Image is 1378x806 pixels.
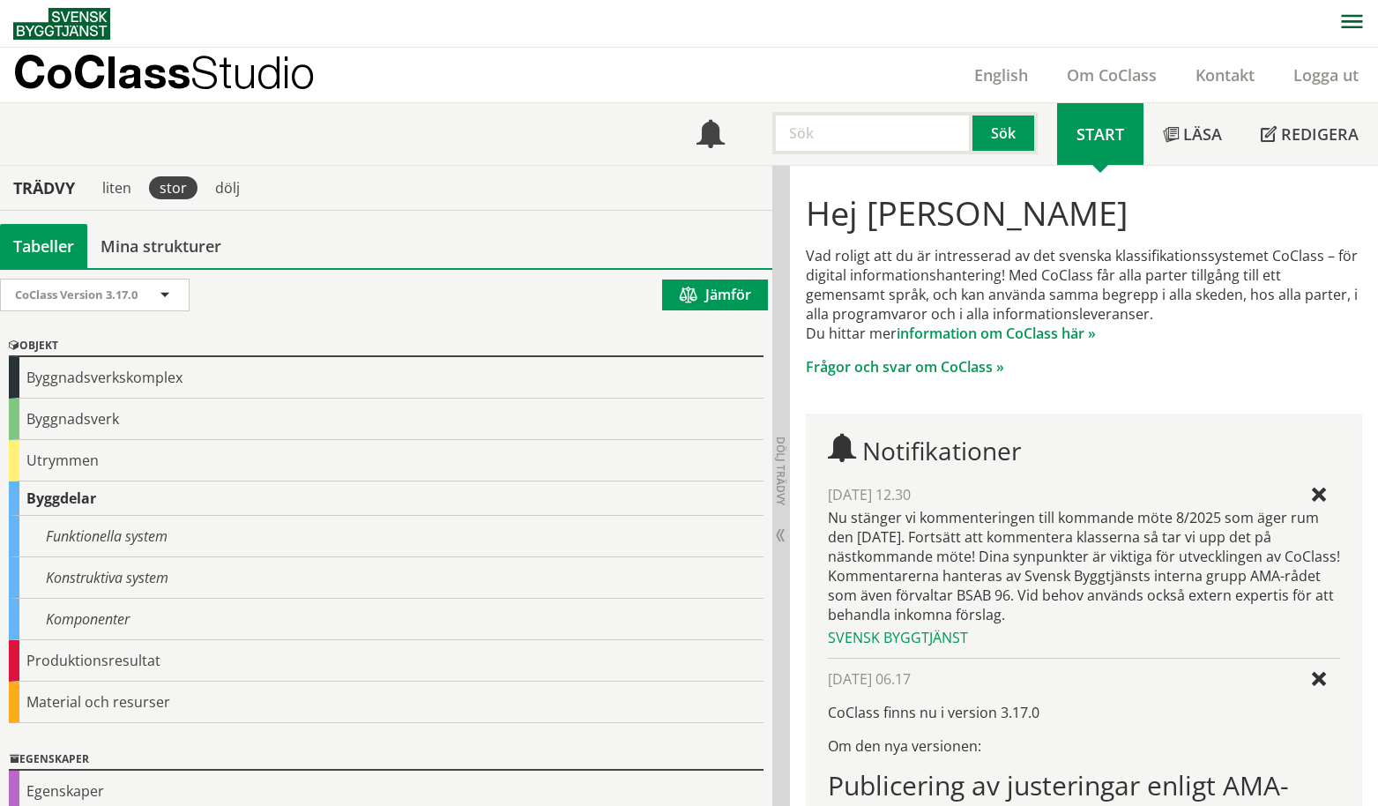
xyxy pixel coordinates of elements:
[897,324,1096,343] a: information om CoClass här »
[806,193,1362,232] h1: Hej [PERSON_NAME]
[1047,64,1176,86] a: Om CoClass
[190,46,315,98] span: Studio
[828,703,1340,722] p: CoClass finns nu i version 3.17.0
[828,508,1340,624] div: Nu stänger vi kommenteringen till kommande möte 8/2025 som äger rum den [DATE]. Fortsätt att komm...
[955,64,1047,86] a: English
[972,112,1038,154] button: Sök
[9,516,763,557] div: Funktionella system
[828,485,911,504] span: [DATE] 12.30
[1057,103,1143,165] a: Start
[1274,64,1378,86] a: Logga ut
[1281,123,1359,145] span: Redigera
[828,669,911,689] span: [DATE] 06.17
[205,176,250,199] div: dölj
[773,437,788,505] span: Dölj trädvy
[696,122,725,150] span: Notifikationer
[13,62,315,82] p: CoClass
[13,48,353,102] a: CoClassStudio
[772,112,972,154] input: Sök
[9,599,763,640] div: Komponenter
[9,399,763,440] div: Byggnadsverk
[806,246,1362,343] p: Vad roligt att du är intresserad av det svenska klassifikationssystemet CoClass – för digital inf...
[662,280,768,310] button: Jämför
[1241,103,1378,165] a: Redigera
[1176,64,1274,86] a: Kontakt
[9,750,763,771] div: Egenskaper
[9,640,763,682] div: Produktionsresultat
[9,682,763,723] div: Material och resurser
[828,628,1340,647] div: Svensk Byggtjänst
[87,224,235,268] a: Mina strukturer
[149,176,197,199] div: stor
[1183,123,1222,145] span: Läsa
[9,557,763,599] div: Konstruktiva system
[4,178,85,198] div: Trädvy
[828,736,1340,756] p: Om den nya versionen:
[9,481,763,516] div: Byggdelar
[15,287,138,302] span: CoClass Version 3.17.0
[92,176,142,199] div: liten
[9,440,763,481] div: Utrymmen
[1076,123,1124,145] span: Start
[862,434,1021,467] span: Notifikationer
[806,357,1004,377] a: Frågor och svar om CoClass »
[13,8,110,40] img: Svensk Byggtjänst
[9,336,763,357] div: Objekt
[9,357,763,399] div: Byggnadsverkskomplex
[1143,103,1241,165] a: Läsa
